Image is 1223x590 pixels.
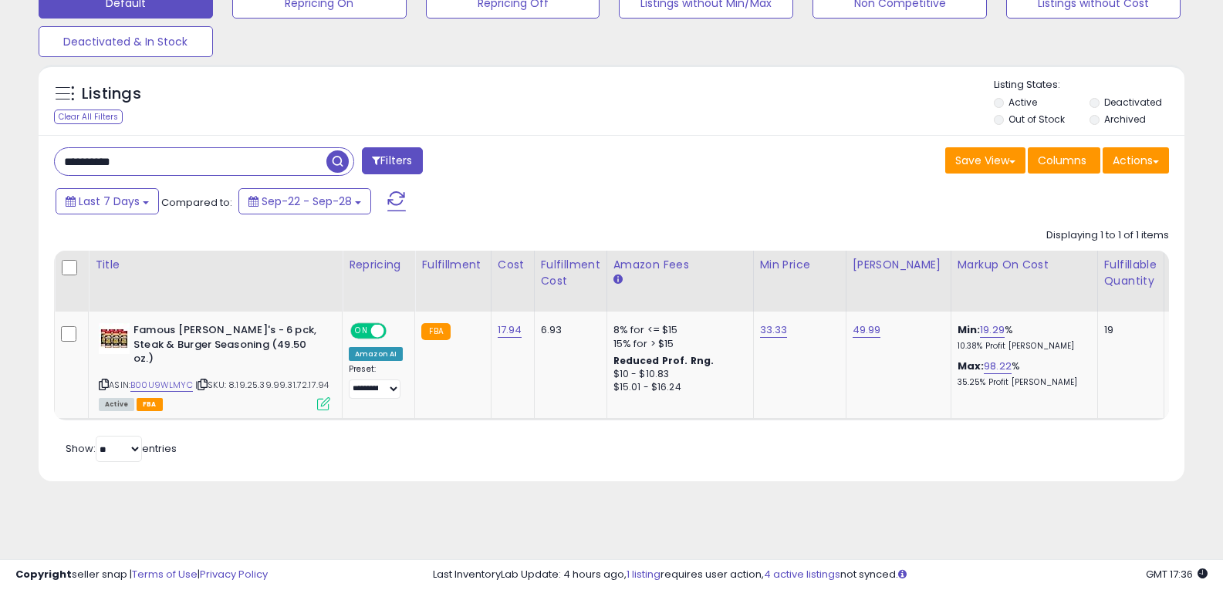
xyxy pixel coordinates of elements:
[958,257,1091,273] div: Markup on Cost
[1103,147,1169,174] button: Actions
[760,257,840,273] div: Min Price
[613,323,742,337] div: 8% for <= $15
[958,341,1086,352] p: 10.38% Profit [PERSON_NAME]
[613,381,742,394] div: $15.01 - $16.24
[1104,323,1152,337] div: 19
[238,188,371,214] button: Sep-22 - Sep-28
[627,567,660,582] a: 1 listing
[764,567,840,582] a: 4 active listings
[613,368,742,381] div: $10 - $10.83
[853,322,881,338] a: 49.99
[958,359,1086,388] div: %
[15,567,72,582] strong: Copyright
[433,568,1208,582] div: Last InventoryLab Update: 4 hours ago, requires user action, not synced.
[613,257,747,273] div: Amazon Fees
[1038,153,1086,168] span: Columns
[958,322,981,337] b: Min:
[421,257,484,273] div: Fulfillment
[984,359,1012,374] a: 98.22
[79,194,140,209] span: Last 7 Days
[1104,96,1162,109] label: Deactivated
[349,364,403,399] div: Preset:
[349,347,403,361] div: Amazon AI
[994,78,1184,93] p: Listing States:
[161,195,232,210] span: Compared to:
[132,567,198,582] a: Terms of Use
[1104,113,1146,126] label: Archived
[362,147,422,174] button: Filters
[54,110,123,124] div: Clear All Filters
[66,441,177,456] span: Show: entries
[82,83,141,105] h5: Listings
[195,379,329,391] span: | SKU: 8.19.25.39.99.31.72.17.94
[613,354,715,367] b: Reduced Prof. Rng.
[99,323,130,354] img: 5181jKuDFEL._SL40_.jpg
[95,257,336,273] div: Title
[39,26,213,57] button: Deactivated & In Stock
[1008,113,1065,126] label: Out of Stock
[1028,147,1100,174] button: Columns
[349,257,408,273] div: Repricing
[1008,96,1037,109] label: Active
[200,567,268,582] a: Privacy Policy
[958,377,1086,388] p: 35.25% Profit [PERSON_NAME]
[958,323,1086,352] div: %
[613,337,742,351] div: 15% for > $15
[421,323,450,340] small: FBA
[498,322,522,338] a: 17.94
[1104,257,1157,289] div: Fulfillable Quantity
[1046,228,1169,243] div: Displaying 1 to 1 of 1 items
[541,323,595,337] div: 6.93
[137,398,163,411] span: FBA
[853,257,944,273] div: [PERSON_NAME]
[384,325,409,338] span: OFF
[352,325,371,338] span: ON
[951,251,1097,312] th: The percentage added to the cost of goods (COGS) that forms the calculator for Min & Max prices.
[99,323,330,409] div: ASIN:
[133,323,321,370] b: Famous [PERSON_NAME]'s - 6 pck, Steak & Burger Seasoning (49.50 oz.)
[945,147,1025,174] button: Save View
[130,379,193,392] a: B00U9WLMYC
[1146,567,1208,582] span: 2025-10-6 17:36 GMT
[760,322,788,338] a: 33.33
[262,194,352,209] span: Sep-22 - Sep-28
[498,257,528,273] div: Cost
[613,273,623,287] small: Amazon Fees.
[99,398,134,411] span: All listings currently available for purchase on Amazon
[56,188,159,214] button: Last 7 Days
[15,568,268,582] div: seller snap | |
[541,257,600,289] div: Fulfillment Cost
[980,322,1005,338] a: 19.29
[958,359,985,373] b: Max:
